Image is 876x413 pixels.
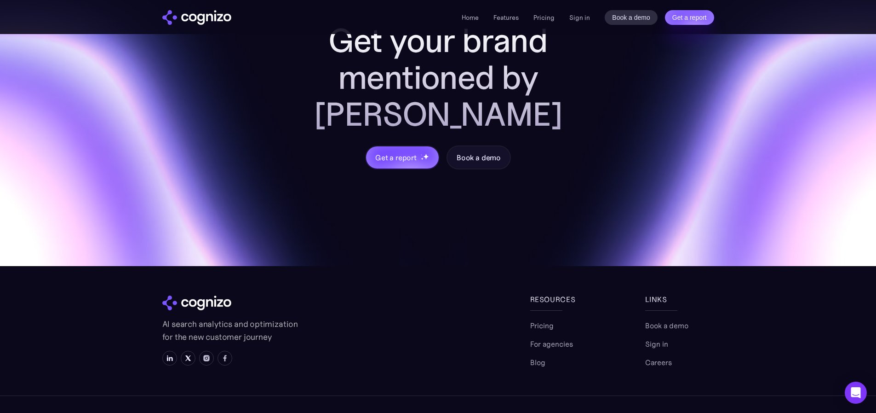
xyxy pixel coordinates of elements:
[569,12,590,23] a: Sign in
[493,13,519,22] a: Features
[447,145,511,169] a: Book a demo
[645,320,688,331] a: Book a demo
[605,10,658,25] a: Book a demo
[166,355,173,362] img: LinkedIn icon
[530,294,599,305] div: Resources
[375,152,417,163] div: Get a report
[462,13,479,22] a: Home
[162,296,231,310] img: cognizo logo
[645,357,672,368] a: Careers
[665,10,714,25] a: Get a report
[845,382,867,404] div: Open Intercom Messenger
[533,13,555,22] a: Pricing
[291,22,585,133] h2: Get your brand mentioned by [PERSON_NAME]
[645,338,668,349] a: Sign in
[421,154,422,156] img: star
[162,10,231,25] img: cognizo logo
[645,294,714,305] div: links
[162,10,231,25] a: home
[423,153,429,159] img: star
[421,157,424,161] img: star
[530,338,573,349] a: For agencies
[457,152,501,163] div: Book a demo
[530,320,554,331] a: Pricing
[365,145,440,169] a: Get a reportstarstarstar
[162,318,300,343] p: AI search analytics and optimization for the new customer journey
[530,357,545,368] a: Blog
[184,355,192,362] img: X icon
